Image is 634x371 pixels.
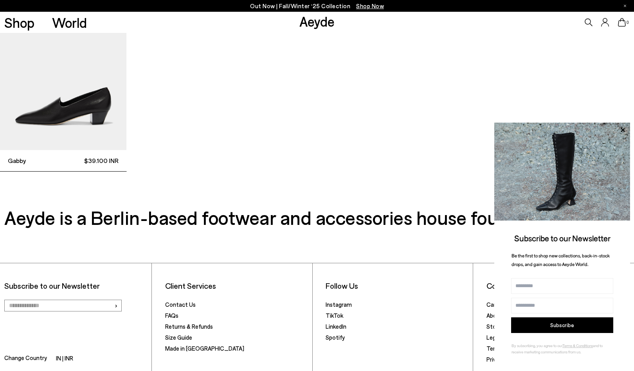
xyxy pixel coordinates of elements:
[512,253,610,267] span: Be the first to shop new collections, back-in-stock drops, and gain access to Aeyde World.
[165,334,192,341] a: Size Guide
[63,156,119,165] span: $39.100 INR
[494,123,630,221] img: 2a6287a1333c9a56320fd6e7b3c4a9a9.jpg
[326,301,352,308] a: Instagram
[4,281,147,291] p: Subscribe to our Newsletter
[165,301,196,308] a: Contact Us
[165,323,213,330] a: Returns & Refunds
[486,281,630,291] li: Company
[326,281,468,291] li: Follow Us
[486,312,503,319] a: About
[8,156,63,165] span: Gabby
[514,233,611,243] span: Subscribe to our Newsletter
[626,20,630,25] span: 0
[486,301,507,308] a: Careers
[511,317,613,333] button: Subscribe
[165,312,178,319] a: FAQs
[250,1,384,11] p: Out Now | Fall/Winter ‘25 Collection
[299,13,335,29] a: Aeyde
[356,2,384,9] span: Navigate to /collections/new-in
[486,345,538,352] a: Terms & Conditions
[486,323,512,330] a: Stockists
[618,18,626,27] a: 0
[486,356,521,363] a: Privacy Policy
[512,343,562,348] span: By subscribing, you agree to our
[4,353,47,364] span: Change Country
[326,312,343,319] a: TikTok
[4,206,630,228] h3: Aeyde is a Berlin-based footwear and accessories house founded in [DATE].
[165,345,244,352] a: Made in [GEOGRAPHIC_DATA]
[486,334,500,341] a: Legal
[326,334,345,341] a: Spotify
[56,353,73,364] li: IN | INR
[562,343,593,348] a: Terms & Conditions
[52,16,87,29] a: World
[4,16,34,29] a: Shop
[114,300,118,311] span: ›
[165,281,308,291] li: Client Services
[326,323,346,330] a: LinkedIn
